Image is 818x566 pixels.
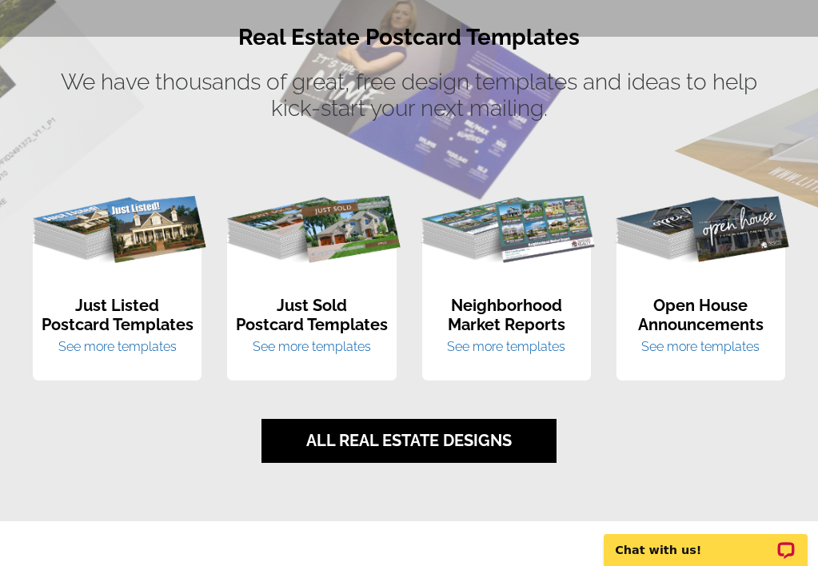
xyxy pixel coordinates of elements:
a: See more templates [58,339,177,354]
img: open-house-real-estate-postcard.png [604,178,798,273]
img: market-listings-real-estate-postcard-template.png [409,178,604,273]
h5: Open House Announcements [638,296,764,334]
img: just-sold-real-estate-postcard-templates.png [214,178,409,273]
h5: Just Sold Postcard Templates [236,296,388,334]
a: ALL REAL ESTATE DESIGNS [261,419,557,463]
h5: Just Listed Postcard Templates [42,296,194,334]
h3: Real Estate Postcard Templates [32,24,786,51]
iframe: LiveChat chat widget [593,516,818,566]
img: just-listed-real-estate-postcard-templates.png [20,178,214,273]
a: See more templates [253,339,371,354]
h3: We have thousands of great, free design templates and ideas to help kick-start your next mailing. [32,69,786,122]
a: See more templates [641,339,760,354]
h5: Neighborhood Market Reports [447,296,565,334]
a: See more templates [447,339,565,354]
